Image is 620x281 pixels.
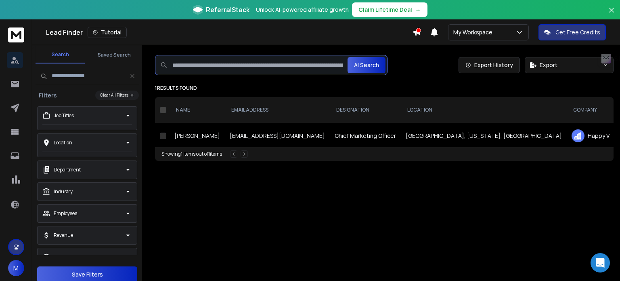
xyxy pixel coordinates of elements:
p: Get Free Credits [555,28,600,36]
button: Search [36,46,85,63]
span: [PERSON_NAME] [174,132,220,139]
p: Employees [54,210,77,217]
th: LOCATION [401,97,567,123]
button: Saved Search [90,47,139,63]
a: Export History [459,57,520,73]
th: DESIGNATION [330,97,401,123]
div: [EMAIL_ADDRESS][DOMAIN_NAME] [230,132,325,140]
button: Claim Lifetime Deal→ [352,2,427,17]
div: Lead Finder [46,27,413,38]
div: Happy V [572,129,610,142]
p: Domains [54,254,74,260]
p: Department [54,167,81,173]
td: [GEOGRAPHIC_DATA], [US_STATE], [GEOGRAPHIC_DATA] [401,123,567,149]
p: Industry [54,188,73,195]
span: ReferralStack [206,5,249,15]
div: Open Intercom Messenger [591,253,610,273]
div: Showing 1 items out of 1 items [161,151,222,157]
span: Export [540,61,557,69]
p: Job Titles [54,112,74,119]
button: Close banner [606,5,617,24]
button: Tutorial [88,27,127,38]
button: Get Free Credits [538,24,606,40]
button: Clear All Filters [95,91,139,100]
th: COMPANY [567,97,614,123]
button: M [8,260,24,276]
span: → [415,6,421,14]
p: My Workspace [453,28,496,36]
h3: Filters [36,91,60,99]
td: Chief Marketing Officer [330,123,401,149]
th: NAME [170,97,225,123]
p: Revenue [54,232,73,239]
p: 1 results found [155,85,614,91]
p: Location [54,139,72,146]
button: AI Search [348,57,385,73]
th: EMAIL ADDRESS [225,97,330,123]
p: Unlock AI-powered affiliate growth [256,6,349,14]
